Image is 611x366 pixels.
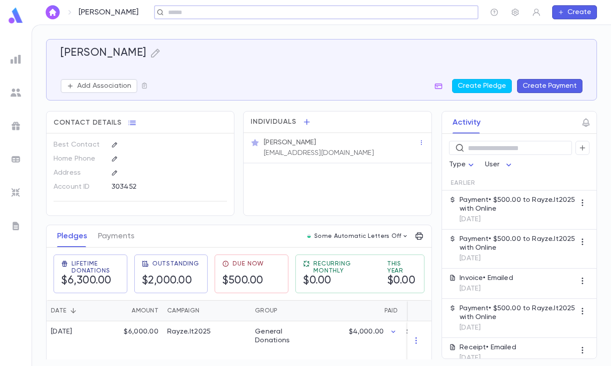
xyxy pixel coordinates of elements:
p: [DATE] [460,254,575,263]
h5: $0.00 [387,274,417,287]
button: Some Automatic Letters Off [304,230,412,242]
h5: $500.00 [222,274,264,287]
button: Sort [406,304,421,318]
div: Type [449,156,476,173]
button: Sort [277,304,291,318]
button: Pledges [57,225,87,247]
h5: [PERSON_NAME] [61,47,147,60]
h5: $0.00 [303,274,377,287]
img: letters_grey.7941b92b52307dd3b8a917253454ce1c.svg [11,221,21,231]
div: General Donations [255,327,312,345]
img: home_white.a664292cf8c1dea59945f0da9f25487c.svg [47,9,58,16]
div: Paid [316,300,402,321]
button: Create Pledge [452,79,512,93]
p: [PERSON_NAME] [264,138,316,147]
img: students_grey.60c7aba0da46da39d6d829b817ac14fc.svg [11,87,21,98]
span: Outstanding [152,260,199,267]
span: Contact Details [54,118,122,127]
img: campaigns_grey.99e729a5f7ee94e3726e6486bddda8f1.svg [11,121,21,131]
button: Sort [370,304,385,318]
img: logo [7,7,25,24]
button: Add Association [61,79,137,93]
button: Create [552,5,597,19]
div: Date [47,300,106,321]
div: 303452 [111,180,204,193]
span: Individuals [251,118,296,126]
p: [EMAIL_ADDRESS][DOMAIN_NAME] [264,149,374,158]
button: Sort [66,304,80,318]
p: Account ID [54,180,104,194]
div: Paid [385,300,398,321]
span: Recurring Monthly [313,260,377,274]
img: batches_grey.339ca447c9d9533ef1741baa751efc33.svg [11,154,21,165]
div: $6,000.00 [106,321,163,360]
p: Home Phone [54,152,104,166]
p: Best Contact [54,138,104,152]
div: User [485,156,514,173]
p: Address [54,166,104,180]
p: [DATE] [460,284,513,293]
p: $4,000.00 [349,327,384,336]
h5: $6,300.00 [61,274,120,287]
button: Sort [118,304,132,318]
button: Sort [199,304,213,318]
span: User [485,161,500,168]
button: Activity [453,111,481,133]
div: Group [251,300,316,321]
div: Campaign [163,300,251,321]
p: Add Association [77,82,131,90]
button: Create Payment [517,79,582,93]
div: Date [51,300,66,321]
span: Due Now [233,260,264,267]
div: Amount [106,300,163,321]
p: Payment • $500.00 to Rayze.It2025 with Online [460,304,575,322]
p: [PERSON_NAME] [79,7,139,17]
p: [DATE] [460,215,575,224]
span: Type [449,161,466,168]
p: Payment • $500.00 to Rayze.It2025 with Online [460,196,575,213]
div: Campaign [167,300,199,321]
div: [DATE] [51,327,72,336]
span: Earlier [451,179,475,187]
p: [DATE] [460,354,516,362]
div: Amount [132,300,158,321]
div: Rayze.It2025 [167,327,211,336]
p: [DATE] [460,323,575,332]
div: Outstanding [402,300,468,321]
p: Invoice • Emailed [460,274,513,283]
p: $2,000.00 [406,327,464,345]
p: Payment • $500.00 to Rayze.It2025 with Online [460,235,575,252]
button: Payments [98,225,134,247]
img: imports_grey.530a8a0e642e233f2baf0ef88e8c9fcb.svg [11,187,21,198]
img: reports_grey.c525e4749d1bce6a11f5fe2a8de1b229.svg [11,54,21,65]
span: This Year [387,260,417,274]
div: Group [255,300,277,321]
p: Receipt • Emailed [460,343,516,352]
p: Some Automatic Letters Off [314,233,401,240]
span: Lifetime Donations [72,260,120,274]
h5: $2,000.00 [142,274,199,287]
